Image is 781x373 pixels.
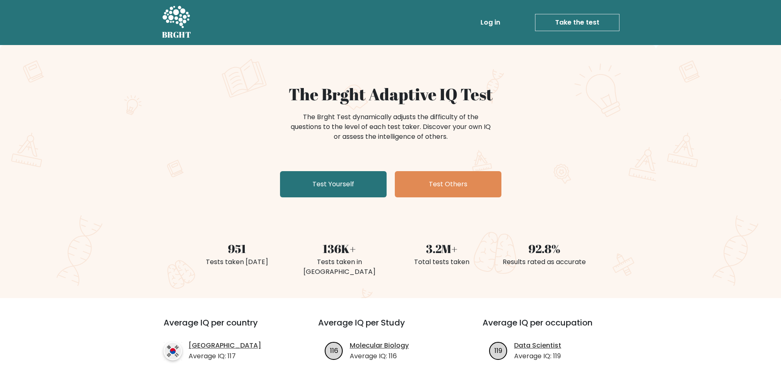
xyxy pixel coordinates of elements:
[191,257,283,267] div: Tests taken [DATE]
[330,346,338,355] text: 116
[395,171,501,197] a: Test Others
[162,3,191,42] a: BRGHT
[288,112,493,142] div: The Brght Test dynamically adjusts the difficulty of the questions to the level of each test take...
[535,14,619,31] a: Take the test
[189,351,261,361] p: Average IQ: 117
[350,351,409,361] p: Average IQ: 116
[498,240,591,257] div: 92.8%
[191,84,591,104] h1: The Brght Adaptive IQ Test
[498,257,591,267] div: Results rated as accurate
[162,30,191,40] h5: BRGHT
[477,14,503,31] a: Log in
[483,318,627,337] h3: Average IQ per occupation
[514,351,561,361] p: Average IQ: 119
[350,341,409,350] a: Molecular Biology
[293,257,386,277] div: Tests taken in [GEOGRAPHIC_DATA]
[191,240,283,257] div: 951
[494,346,502,355] text: 119
[318,318,463,337] h3: Average IQ per Study
[280,171,387,197] a: Test Yourself
[189,341,261,350] a: [GEOGRAPHIC_DATA]
[396,257,488,267] div: Total tests taken
[293,240,386,257] div: 136K+
[164,342,182,360] img: country
[514,341,561,350] a: Data Scientist
[396,240,488,257] div: 3.2M+
[164,318,289,337] h3: Average IQ per country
